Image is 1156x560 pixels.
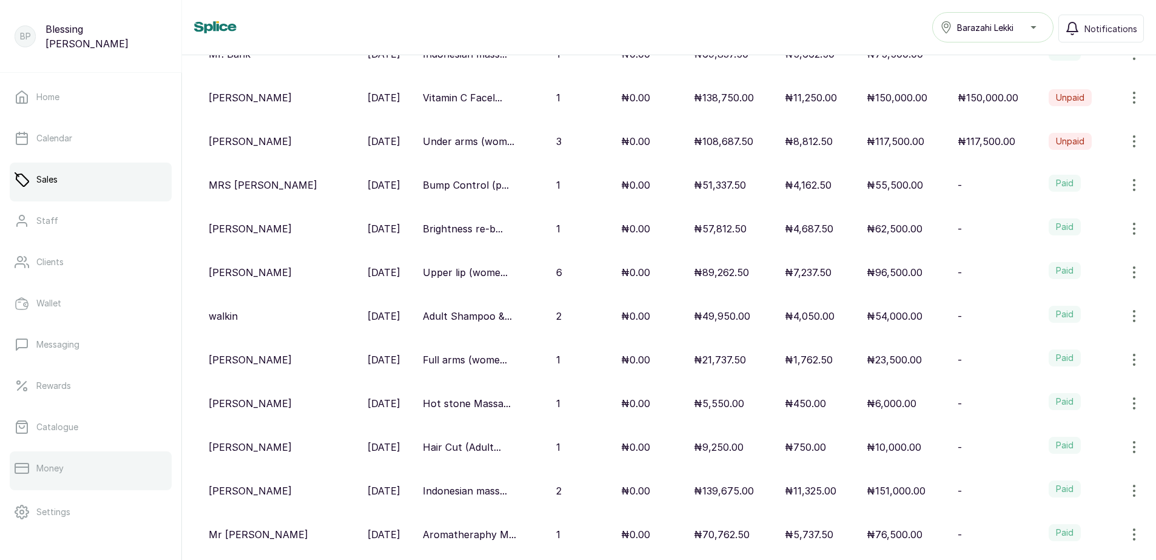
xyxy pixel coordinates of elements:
[621,309,650,323] p: ₦0.00
[36,215,58,227] p: Staff
[867,440,921,454] p: ₦10,000.00
[958,353,962,367] p: -
[785,134,833,149] p: ₦8,812.50
[621,396,650,411] p: ₦0.00
[368,309,400,323] p: [DATE]
[209,178,317,192] p: MRS [PERSON_NAME]
[932,12,1054,42] button: Barazahi Lekki
[694,527,750,542] p: ₦70,762.50
[423,221,503,236] p: Brightness re-b...
[621,265,650,280] p: ₦0.00
[694,90,754,105] p: ₦138,750.00
[36,297,61,309] p: Wallet
[556,134,562,149] p: 3
[1049,437,1081,454] label: Paid
[368,484,400,498] p: [DATE]
[621,178,650,192] p: ₦0.00
[694,353,746,367] p: ₦21,737.50
[958,134,1015,149] p: ₦117,500.00
[785,440,826,454] p: ₦750.00
[1049,89,1092,106] label: Unpaid
[368,527,400,542] p: [DATE]
[556,396,560,411] p: 1
[958,90,1018,105] p: ₦150,000.00
[368,221,400,236] p: [DATE]
[36,132,72,144] p: Calendar
[694,265,749,280] p: ₦89,262.50
[1049,133,1092,150] label: Unpaid
[556,178,560,192] p: 1
[694,178,746,192] p: ₦51,337.50
[209,309,238,323] p: walkin
[867,134,924,149] p: ₦117,500.00
[368,396,400,411] p: [DATE]
[785,178,832,192] p: ₦4,162.50
[867,484,926,498] p: ₦151,000.00
[423,134,514,149] p: Under arms (wom...
[423,484,507,498] p: Indonesian mass...
[209,484,292,498] p: [PERSON_NAME]
[958,527,962,542] p: -
[556,440,560,454] p: 1
[209,134,292,149] p: [PERSON_NAME]
[867,221,922,236] p: ₦62,500.00
[785,309,835,323] p: ₦4,050.00
[10,245,172,279] a: Clients
[423,309,512,323] p: Adult Shampoo &...
[694,134,753,149] p: ₦108,687.50
[36,506,70,518] p: Settings
[36,174,58,186] p: Sales
[785,265,832,280] p: ₦7,237.50
[556,353,560,367] p: 1
[867,309,922,323] p: ₦54,000.00
[556,221,560,236] p: 1
[958,178,962,192] p: -
[621,484,650,498] p: ₦0.00
[209,396,292,411] p: [PERSON_NAME]
[10,328,172,362] a: Messaging
[785,527,833,542] p: ₦5,737.50
[423,396,511,411] p: Hot stone Massa...
[694,396,744,411] p: ₦5,550.00
[694,309,750,323] p: ₦49,950.00
[556,90,560,105] p: 1
[1084,22,1137,35] span: Notifications
[209,221,292,236] p: [PERSON_NAME]
[621,90,650,105] p: ₦0.00
[556,265,562,280] p: 6
[958,265,962,280] p: -
[1049,262,1081,279] label: Paid
[867,396,916,411] p: ₦6,000.00
[1049,218,1081,235] label: Paid
[209,527,308,542] p: Mr [PERSON_NAME]
[423,440,501,454] p: Hair Cut (Adult...
[368,90,400,105] p: [DATE]
[10,204,172,238] a: Staff
[10,286,172,320] a: Wallet
[958,396,962,411] p: -
[423,353,507,367] p: Full arms (wome...
[785,221,833,236] p: ₦4,687.50
[36,91,59,103] p: Home
[621,221,650,236] p: ₦0.00
[621,440,650,454] p: ₦0.00
[621,527,650,542] p: ₦0.00
[867,90,927,105] p: ₦150,000.00
[867,265,922,280] p: ₦96,500.00
[1049,481,1081,498] label: Paid
[10,410,172,444] a: Catalogue
[1058,15,1144,42] button: Notifications
[423,178,509,192] p: Bump Control (p...
[36,339,79,351] p: Messaging
[1049,306,1081,323] label: Paid
[423,527,516,542] p: Aromatheraphy M...
[20,30,31,42] p: BP
[867,353,922,367] p: ₦23,500.00
[423,265,508,280] p: Upper lip (wome...
[10,495,172,529] a: Settings
[785,396,826,411] p: ₦450.00
[368,178,400,192] p: [DATE]
[209,353,292,367] p: [PERSON_NAME]
[36,256,64,268] p: Clients
[621,353,650,367] p: ₦0.00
